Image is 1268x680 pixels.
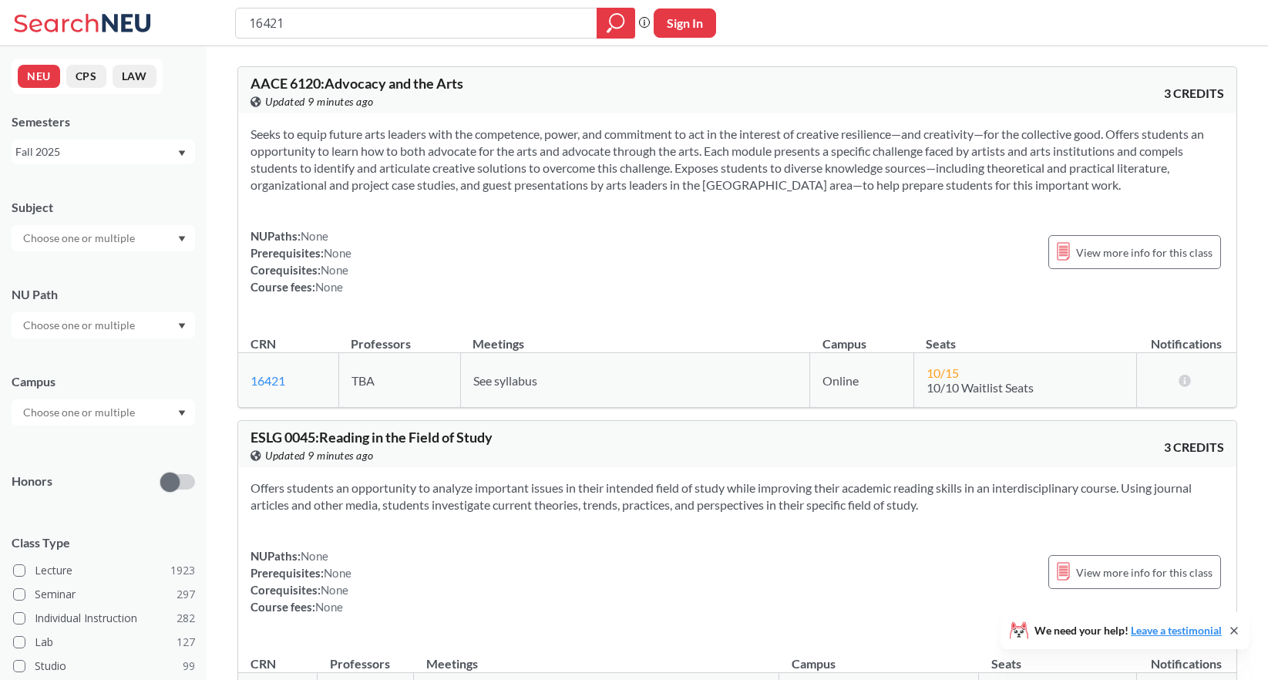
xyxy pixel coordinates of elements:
label: Lecture [13,560,195,581]
section: Seeks to equip future arts leaders with the competence, power, and commitment to act in the inter... [251,126,1224,194]
div: Fall 2025 [15,143,177,160]
svg: magnifying glass [607,12,625,34]
th: Campus [779,640,979,673]
svg: Dropdown arrow [178,323,186,329]
input: Choose one or multiple [15,316,145,335]
span: Updated 9 minutes ago [265,93,374,110]
label: Seminar [13,584,195,604]
th: Notifications [1137,320,1237,353]
a: 16421 [251,373,285,388]
span: We need your help! [1034,625,1222,636]
span: 3 CREDITS [1164,85,1224,102]
div: Dropdown arrow [12,399,195,426]
span: 99 [183,658,195,675]
span: 297 [177,586,195,603]
button: CPS [66,65,106,88]
td: TBA [338,353,460,408]
th: Seats [979,640,1137,673]
span: View more info for this class [1076,563,1213,582]
span: Updated 9 minutes ago [265,447,374,464]
th: Meetings [460,320,809,353]
input: Choose one or multiple [15,229,145,247]
div: Subject [12,199,195,216]
div: CRN [251,335,276,352]
div: NUPaths: Prerequisites: Corequisites: Course fees: [251,227,351,295]
label: Individual Instruction [13,608,195,628]
section: Offers students an opportunity to analyze important issues in their intended field of study while... [251,480,1224,513]
td: Online [810,353,914,408]
span: ESLG 0045 : Reading in the Field of Study [251,429,493,446]
span: 10 / 15 [927,365,959,380]
span: View more info for this class [1076,243,1213,262]
div: Fall 2025Dropdown arrow [12,140,195,164]
span: None [301,229,328,243]
svg: Dropdown arrow [178,236,186,242]
a: Leave a testimonial [1131,624,1222,637]
span: Class Type [12,534,195,551]
svg: Dropdown arrow [178,410,186,416]
span: None [324,566,351,580]
p: Honors [12,473,52,490]
th: Meetings [414,640,779,673]
div: NU Path [12,286,195,303]
th: Notifications [1137,640,1237,673]
div: Dropdown arrow [12,312,195,338]
div: CRN [251,655,276,672]
div: Semesters [12,113,195,130]
button: Sign In [654,8,716,38]
span: None [321,263,348,277]
span: None [321,583,348,597]
th: Professors [318,640,414,673]
th: Professors [338,320,460,353]
span: 282 [177,610,195,627]
span: 10/10 Waitlist Seats [927,380,1034,395]
label: Lab [13,632,195,652]
svg: Dropdown arrow [178,150,186,157]
span: AACE 6120 : Advocacy and the Arts [251,75,463,92]
span: See syllabus [473,373,537,388]
span: None [301,549,328,563]
div: NUPaths: Prerequisites: Corequisites: Course fees: [251,547,351,615]
span: 127 [177,634,195,651]
label: Studio [13,656,195,676]
span: None [324,246,351,260]
th: Seats [913,320,1136,353]
input: Choose one or multiple [15,403,145,422]
div: magnifying glass [597,8,635,39]
input: Class, professor, course number, "phrase" [247,10,586,36]
span: 1923 [170,562,195,579]
span: 3 CREDITS [1164,439,1224,456]
th: Campus [810,320,914,353]
button: NEU [18,65,60,88]
button: LAW [113,65,156,88]
span: None [315,600,343,614]
div: Campus [12,373,195,390]
span: None [315,280,343,294]
div: Dropdown arrow [12,225,195,251]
